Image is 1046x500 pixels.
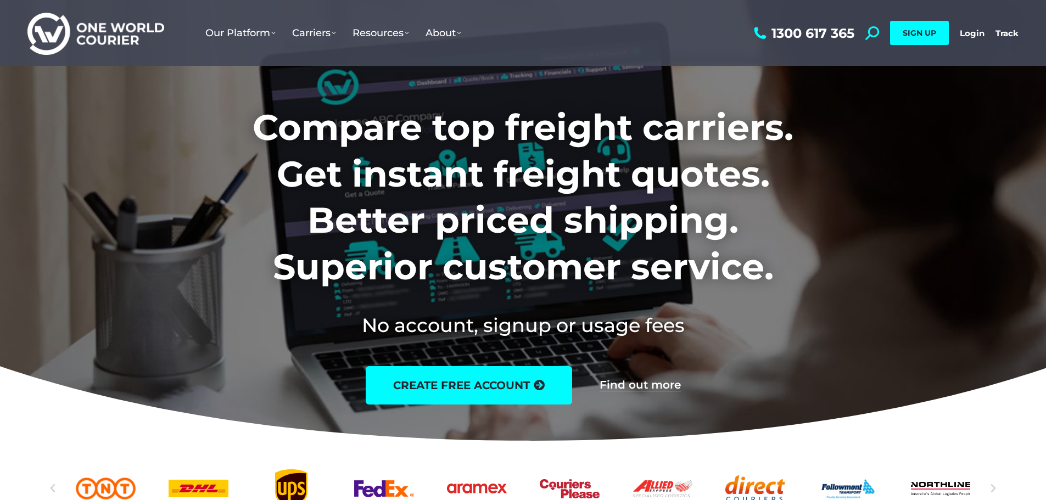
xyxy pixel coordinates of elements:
a: Login [960,28,985,38]
a: SIGN UP [890,21,949,45]
span: Resources [353,27,409,39]
a: create free account [366,366,572,405]
a: 1300 617 365 [751,26,854,40]
a: Find out more [600,379,681,391]
a: About [417,16,469,50]
span: Carriers [292,27,336,39]
a: Resources [344,16,417,50]
span: SIGN UP [903,28,936,38]
h2: No account, signup or usage fees [180,312,866,339]
h1: Compare top freight carriers. Get instant freight quotes. Better priced shipping. Superior custom... [180,104,866,290]
img: One World Courier [27,11,164,55]
a: Our Platform [197,16,284,50]
span: Our Platform [205,27,276,39]
a: Track [995,28,1019,38]
span: About [426,27,461,39]
a: Carriers [284,16,344,50]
